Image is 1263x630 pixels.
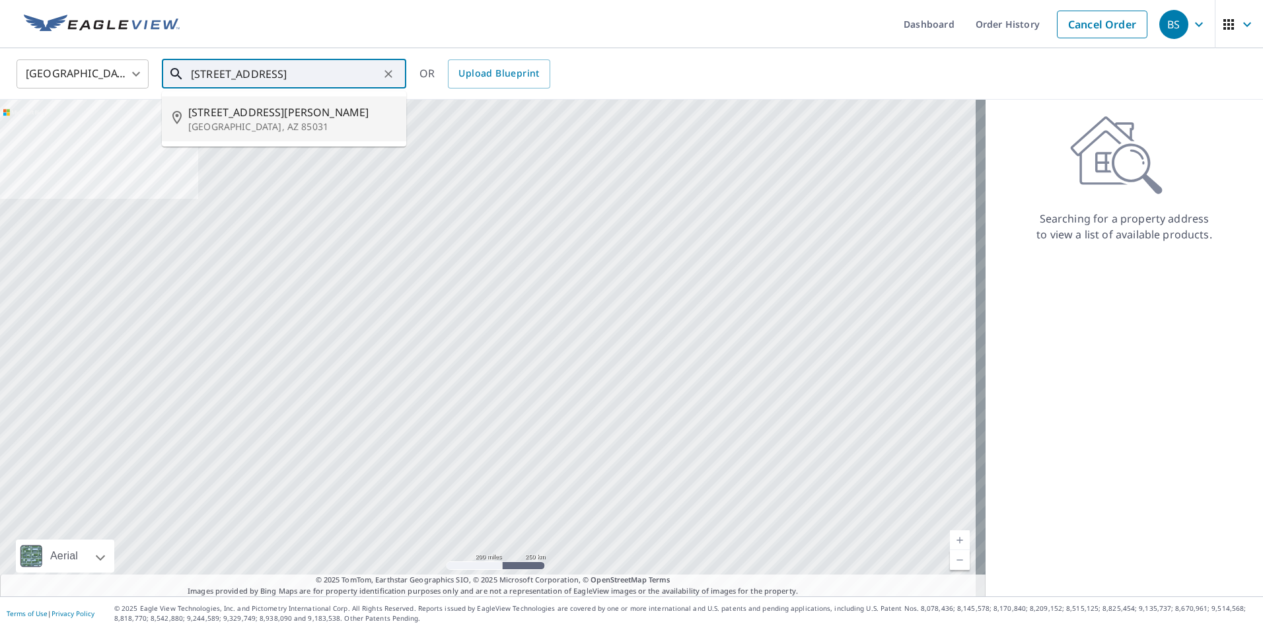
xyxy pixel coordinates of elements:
[17,55,149,92] div: [GEOGRAPHIC_DATA]
[191,55,379,92] input: Search by address or latitude-longitude
[379,65,398,83] button: Clear
[316,575,670,586] span: © 2025 TomTom, Earthstar Geographics SIO, © 2025 Microsoft Corporation, ©
[52,609,94,618] a: Privacy Policy
[1057,11,1147,38] a: Cancel Order
[950,530,970,550] a: Current Level 5, Zoom In
[419,59,550,88] div: OR
[591,575,646,584] a: OpenStreetMap
[458,65,539,82] span: Upload Blueprint
[7,610,94,617] p: |
[188,120,396,133] p: [GEOGRAPHIC_DATA], AZ 85031
[649,575,670,584] a: Terms
[16,540,114,573] div: Aerial
[950,550,970,570] a: Current Level 5, Zoom Out
[1159,10,1188,39] div: BS
[114,604,1256,623] p: © 2025 Eagle View Technologies, Inc. and Pictometry International Corp. All Rights Reserved. Repo...
[24,15,180,34] img: EV Logo
[46,540,82,573] div: Aerial
[448,59,550,88] a: Upload Blueprint
[7,609,48,618] a: Terms of Use
[1036,211,1213,242] p: Searching for a property address to view a list of available products.
[188,104,396,120] span: [STREET_ADDRESS][PERSON_NAME]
